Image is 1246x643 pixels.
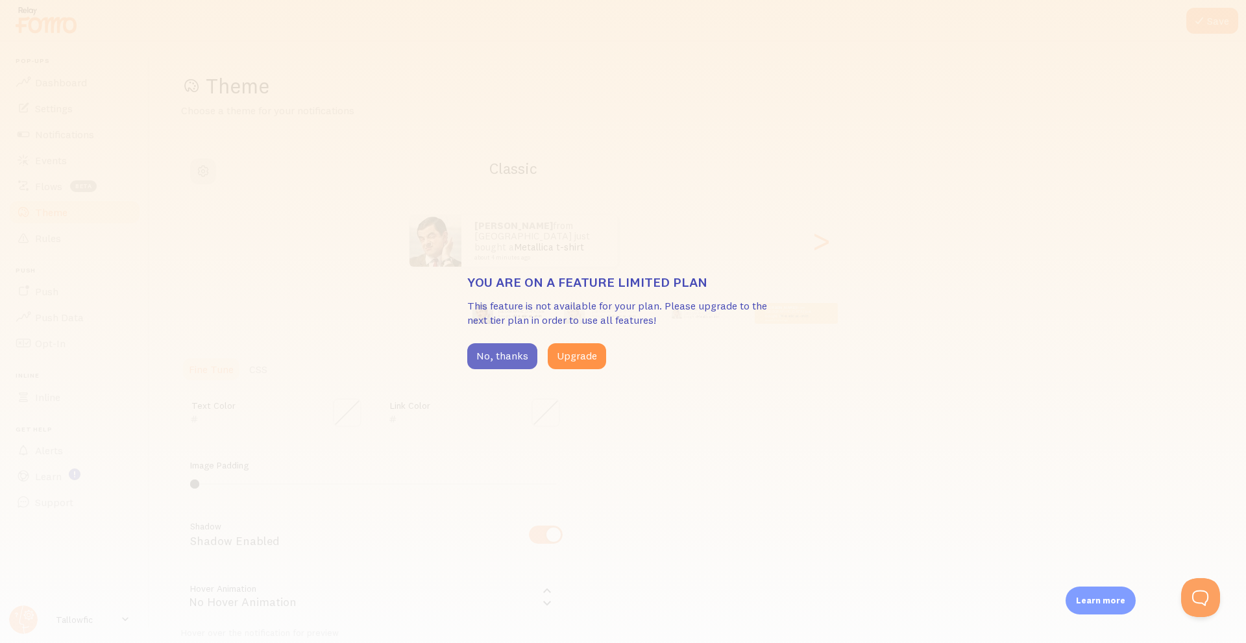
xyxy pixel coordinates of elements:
[1181,578,1220,617] iframe: Help Scout Beacon - Open
[467,298,779,328] p: This feature is not available for your plan. Please upgrade to the next tier plan in order to use...
[1066,587,1136,614] div: Learn more
[548,343,606,369] button: Upgrade
[1076,594,1125,607] p: Learn more
[467,274,779,291] h3: You are on a feature limited plan
[467,343,537,369] button: No, thanks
